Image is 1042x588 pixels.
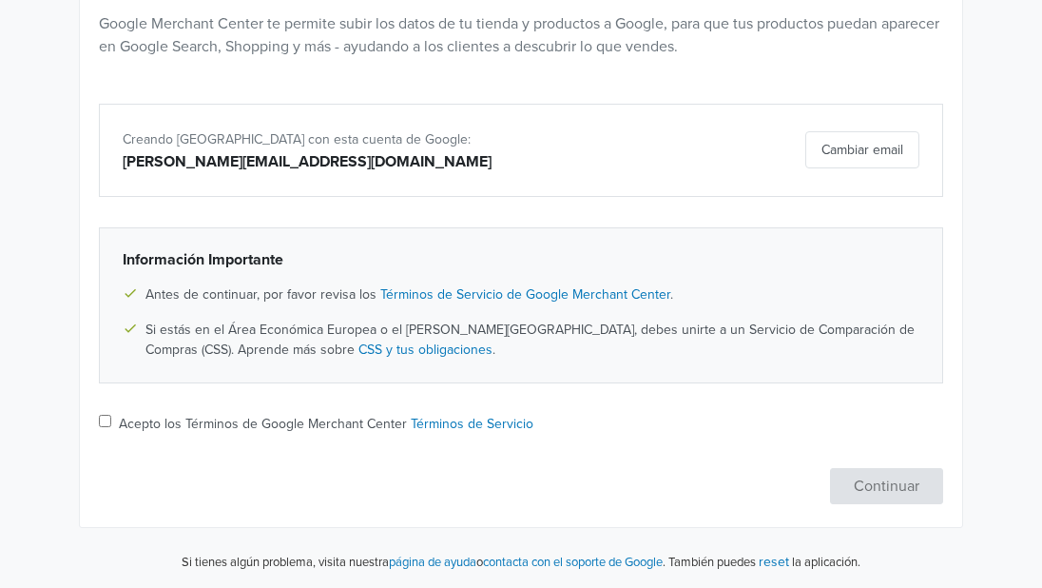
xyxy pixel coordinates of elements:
[389,555,476,570] a: página de ayuda
[99,12,943,58] p: Google Merchant Center te permite subir los datos de tu tienda y productos a Google, para que tus...
[759,551,789,573] button: reset
[358,342,492,358] a: CSS y tus obligaciones
[119,414,533,434] label: Acepto los Términos de Google Merchant Center
[666,551,860,573] p: También puedes la aplicación.
[380,286,670,303] a: Términos de Servicio de Google Merchant Center
[145,320,919,360] span: Si estás en el Área Económica Europea o el [PERSON_NAME][GEOGRAPHIC_DATA], debes unirte a un Serv...
[123,251,919,269] h6: Información Importante
[411,416,533,432] a: Términos de Servicio
[123,150,645,173] div: [PERSON_NAME][EMAIL_ADDRESS][DOMAIN_NAME]
[483,555,663,570] a: contacta con el soporte de Google
[145,284,673,304] span: Antes de continuar, por favor revisa los .
[182,554,666,573] p: Si tienes algún problema, visita nuestra o .
[123,131,471,147] span: Creando [GEOGRAPHIC_DATA] con esta cuenta de Google:
[805,131,919,168] button: Cambiar email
